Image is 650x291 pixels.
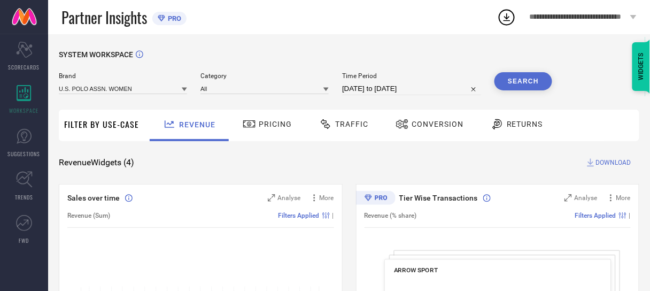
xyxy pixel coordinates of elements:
span: SYSTEM WORKSPACE [59,50,133,59]
span: | [629,212,631,219]
span: TRENDS [15,193,33,201]
button: Search [494,72,552,90]
span: Filters Applied [575,212,616,219]
div: Premium [356,191,396,207]
span: Pricing [259,120,292,128]
span: ARROW SPORT [394,266,438,274]
span: Returns [507,120,543,128]
svg: Zoom [564,194,572,202]
span: SCORECARDS [9,63,40,71]
span: Filters Applied [278,212,320,219]
span: Sales over time [67,194,120,202]
span: Revenue (Sum) [67,212,110,219]
div: Open download list [497,7,516,27]
span: Partner Insights [61,6,147,28]
span: Analyse [575,194,598,202]
span: Revenue Widgets ( 4 ) [59,157,134,168]
span: Filter By Use-Case [64,118,139,131]
span: More [320,194,334,202]
span: Tier Wise Transactions [399,194,478,202]
span: PRO [165,14,181,22]
span: Time Period [342,72,481,80]
span: Revenue [179,120,215,129]
span: Analyse [278,194,301,202]
span: Brand [59,72,187,80]
span: More [616,194,631,202]
span: Conversion [412,120,463,128]
span: Category [200,72,329,80]
span: SUGGESTIONS [8,150,41,158]
span: WORKSPACE [10,106,39,114]
span: DOWNLOAD [596,157,631,168]
span: Traffic [335,120,368,128]
span: FWD [19,236,29,244]
span: | [332,212,334,219]
input: Select time period [342,82,481,95]
span: Revenue (% share) [365,212,417,219]
svg: Zoom [268,194,275,202]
